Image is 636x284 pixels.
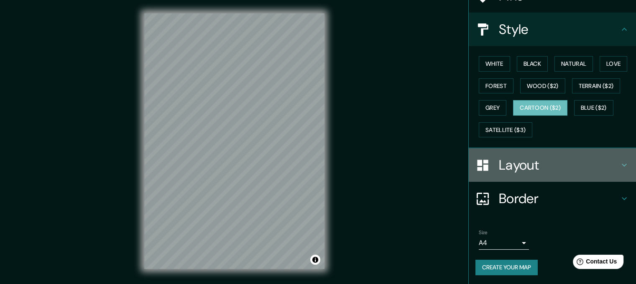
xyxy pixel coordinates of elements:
[479,56,510,72] button: White
[499,21,619,38] h4: Style
[499,190,619,207] h4: Border
[513,100,567,116] button: Cartoon ($2)
[520,78,565,94] button: Wood ($2)
[554,56,593,72] button: Natural
[479,100,506,116] button: Grey
[479,122,532,138] button: Satellite ($3)
[144,13,324,269] canvas: Map
[475,260,538,275] button: Create your map
[310,255,320,265] button: Toggle attribution
[574,100,613,116] button: Blue ($2)
[562,251,627,275] iframe: Help widget launcher
[479,229,488,236] label: Size
[469,13,636,46] div: Style
[469,182,636,215] div: Border
[600,56,627,72] button: Love
[479,236,529,250] div: A4
[469,148,636,182] div: Layout
[572,78,621,94] button: Terrain ($2)
[499,157,619,173] h4: Layout
[479,78,513,94] button: Forest
[517,56,548,72] button: Black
